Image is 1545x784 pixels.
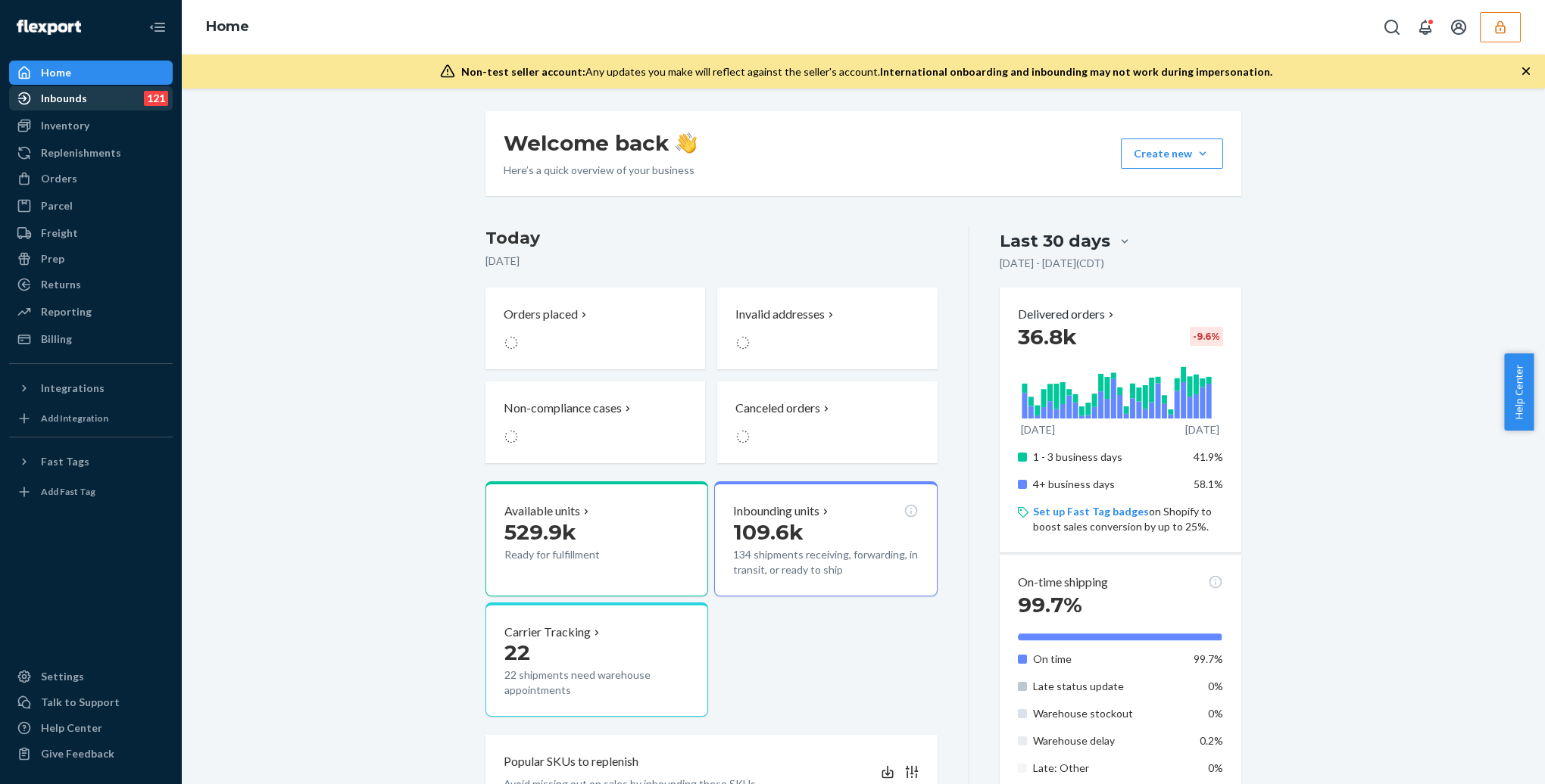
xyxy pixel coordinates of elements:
div: Parcel [41,198,73,213]
div: Any updates you make will reflect against the seller's account. [461,64,1272,79]
a: Parcel [9,194,173,218]
span: 22 [504,639,530,665]
a: Home [9,61,173,85]
div: Home [41,65,71,80]
button: Open account menu [1444,12,1474,42]
p: Ready for fulfillment [504,547,645,562]
div: Settings [41,669,84,684]
p: Late status update [1033,679,1182,694]
p: On time [1033,652,1182,667]
button: Inbounding units109.6k134 shipments receiving, forwarding, in transit, or ready to ship [714,481,937,596]
div: Add Integration [41,412,108,425]
div: Inbounds [41,91,87,106]
div: Help Center [41,720,102,736]
span: 58.1% [1194,478,1223,490]
p: Here’s a quick overview of your business [504,163,697,178]
a: Reporting [9,300,173,324]
a: Settings [9,664,173,689]
div: Talk to Support [41,695,120,710]
p: 134 shipments receiving, forwarding, in transit, or ready to ship [733,547,918,577]
div: Add Fast Tag [41,485,95,498]
p: 22 shipments need warehouse appointments [504,667,689,698]
button: Close Navigation [142,12,173,42]
button: Fast Tags [9,450,173,474]
div: Billing [41,331,72,347]
a: Returns [9,272,173,297]
div: 121 [144,91,168,106]
p: Warehouse delay [1033,733,1182,748]
h3: Today [485,226,938,250]
button: Canceled orders [717,381,937,463]
a: Home [206,18,249,35]
span: Non-test seller account: [461,65,585,78]
div: Give Feedback [41,746,114,761]
div: Prep [41,251,64,266]
span: International onboarding and inbounding may not work during impersonation. [880,65,1272,78]
h1: Welcome back [504,129,697,157]
button: Give Feedback [9,742,173,766]
p: [DATE] - [DATE] ( CDT ) [1000,256,1104,271]
button: Invalid addresses [717,288,937,369]
p: on Shopify to boost sales conversion by up to 25%. [1033,504,1223,534]
div: Returns [41,277,81,292]
span: 529.9k [504,519,576,545]
a: Inventory [9,114,173,138]
div: Replenishments [41,145,121,160]
p: Available units [504,502,580,520]
span: 41.9% [1194,450,1223,463]
a: Billing [9,327,173,351]
span: 0% [1208,761,1223,774]
button: Open Search Box [1377,12,1407,42]
button: Orders placed [485,288,705,369]
p: Inbounding units [733,502,819,520]
button: Talk to Support [9,690,173,714]
p: Orders placed [504,306,578,323]
div: Orders [41,171,77,186]
button: Carrier Tracking2222 shipments need warehouse appointments [485,602,708,717]
a: Help Center [9,716,173,740]
div: Fast Tags [41,454,89,469]
p: Non-compliance cases [504,400,622,417]
p: Carrier Tracking [504,624,591,641]
a: Add Integration [9,406,173,431]
p: 1 - 3 business days [1033,450,1182,465]
span: 0% [1208,707,1223,720]
a: Prep [9,247,173,271]
img: Flexport logo [17,20,81,35]
button: Create new [1121,138,1223,169]
a: Add Fast Tag [9,480,173,504]
span: 0% [1208,680,1223,692]
p: [DATE] [1185,422,1219,437]
p: Late: Other [1033,761,1182,776]
div: Freight [41,226,78,241]
div: Last 30 days [1000,229,1110,253]
div: Inventory [41,118,89,133]
p: On-time shipping [1018,574,1108,591]
p: Invalid addresses [735,306,825,323]
p: [DATE] [485,254,938,269]
button: Delivered orders [1018,306,1117,323]
p: Canceled orders [735,400,820,417]
a: Orders [9,166,173,191]
span: 0.2% [1200,734,1223,747]
button: Non-compliance cases [485,381,705,463]
button: Help Center [1504,353,1534,431]
a: Set up Fast Tag badges [1033,505,1149,518]
button: Available units529.9kReady for fulfillment [485,481,708,596]
ol: breadcrumbs [194,5,261,49]
div: Reporting [41,304,92,319]
span: 109.6k [733,519,804,545]
div: Integrations [41,381,105,396]
p: [DATE] [1021,422,1055,437]
span: 99.7% [1194,652,1223,665]
span: 36.8k [1018,324,1077,350]
a: Inbounds121 [9,86,173,110]
p: 4+ business days [1033,477,1182,492]
p: Popular SKUs to replenish [504,753,638,770]
span: Chat [54,11,85,24]
a: Freight [9,221,173,245]
span: 99.7% [1018,592,1082,618]
p: Warehouse stockout [1033,706,1182,721]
